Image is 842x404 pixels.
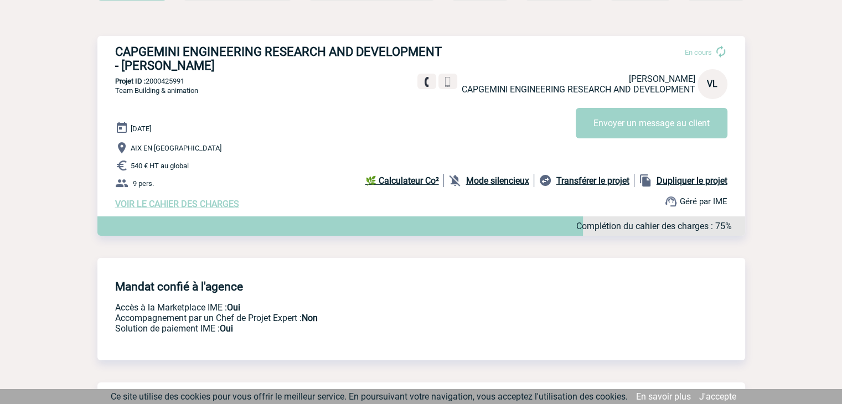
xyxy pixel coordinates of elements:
img: file_copy-black-24dp.png [639,174,652,187]
span: Ce site utilise des cookies pour vous offrir le meilleur service. En poursuivant votre navigation... [111,391,628,402]
img: portable.png [443,77,453,87]
p: 2000425991 [97,77,745,85]
p: Accès à la Marketplace IME : [115,302,575,313]
img: fixe.png [422,77,432,87]
span: AIX EN [GEOGRAPHIC_DATA] [131,144,221,152]
b: Transférer le projet [556,175,629,186]
h3: CAPGEMINI ENGINEERING RESEARCH AND DEVELOPMENT - [PERSON_NAME] [115,45,447,72]
b: Oui [220,323,233,334]
a: En savoir plus [636,391,691,402]
span: 9 pers. [133,179,154,188]
b: 🌿 Calculateur Co² [365,175,439,186]
a: 🌿 Calculateur Co² [365,174,444,187]
b: Dupliquer le projet [657,175,727,186]
b: Mode silencieux [466,175,529,186]
span: [PERSON_NAME] [629,74,695,84]
h4: Mandat confié à l'agence [115,280,243,293]
b: Projet ID : [115,77,146,85]
img: support.png [664,195,678,208]
b: Non [302,313,318,323]
b: Oui [227,302,240,313]
span: En cours [685,48,712,56]
span: VL [707,79,717,89]
p: Prestation payante [115,313,575,323]
span: CAPGEMINI ENGINEERING RESEARCH AND DEVELOPMENT [462,84,695,95]
span: 540 € HT au global [131,162,189,170]
span: Team Building & animation [115,86,198,95]
p: Conformité aux process achat client, Prise en charge de la facturation, Mutualisation de plusieur... [115,323,575,334]
span: [DATE] [131,125,151,133]
a: VOIR LE CAHIER DES CHARGES [115,199,239,209]
button: Envoyer un message au client [576,108,727,138]
span: Géré par IME [680,196,727,206]
a: J'accepte [699,391,736,402]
